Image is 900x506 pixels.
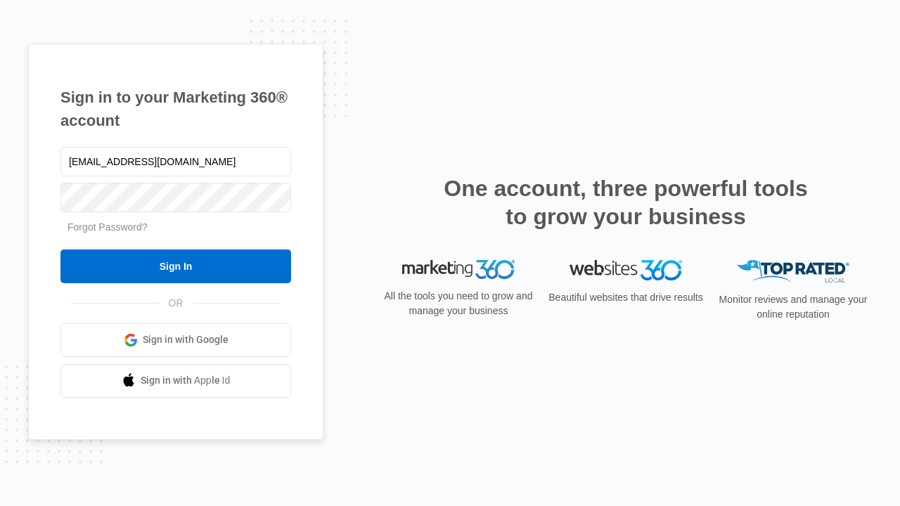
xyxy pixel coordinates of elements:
[439,174,812,231] h2: One account, three powerful tools to grow your business
[570,260,682,280] img: Websites 360
[159,296,193,311] span: OR
[60,86,291,132] h1: Sign in to your Marketing 360® account
[380,289,537,318] p: All the tools you need to grow and manage your business
[60,249,291,283] input: Sign In
[60,323,291,357] a: Sign in with Google
[402,260,515,280] img: Marketing 360
[67,221,148,233] a: Forgot Password?
[714,292,872,322] p: Monitor reviews and manage your online reputation
[737,260,849,283] img: Top Rated Local
[60,147,291,176] input: Email
[60,364,291,398] a: Sign in with Apple Id
[547,290,705,305] p: Beautiful websites that drive results
[143,332,229,347] span: Sign in with Google
[141,373,231,388] span: Sign in with Apple Id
